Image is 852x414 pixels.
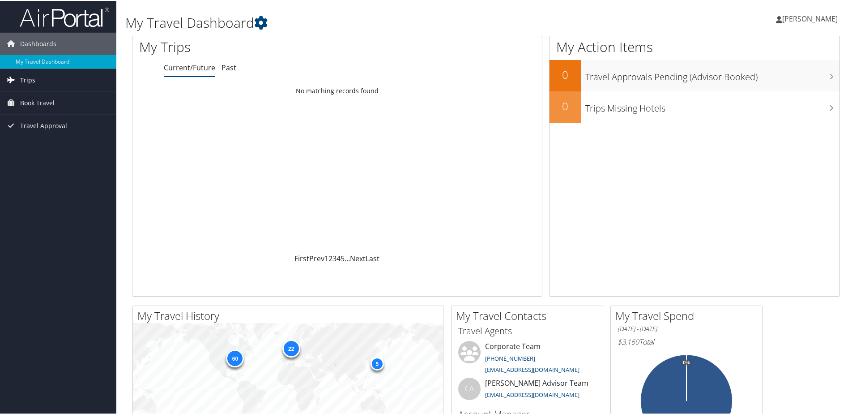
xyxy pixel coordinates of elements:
h1: My Action Items [550,37,839,56]
a: [PHONE_NUMBER] [485,354,535,362]
span: Travel Approval [20,114,67,136]
a: Past [222,62,236,72]
li: [PERSON_NAME] Advisor Team [454,377,601,406]
a: Current/Future [164,62,215,72]
div: 60 [226,348,244,366]
a: First [294,253,309,263]
img: airportal-logo.png [20,6,109,27]
div: 5 [370,356,383,370]
a: 5 [341,253,345,263]
h6: Total [618,336,755,346]
div: 22 [282,339,300,357]
a: [EMAIL_ADDRESS][DOMAIN_NAME] [485,365,579,373]
h2: 0 [550,98,581,113]
h3: Trips Missing Hotels [585,97,839,114]
h6: [DATE] - [DATE] [618,324,755,332]
span: Trips [20,68,35,91]
a: 2 [328,253,332,263]
a: Last [366,253,379,263]
span: [PERSON_NAME] [782,13,838,23]
span: $3,160 [618,336,639,346]
h3: Travel Agents [458,324,596,336]
a: 1 [324,253,328,263]
h2: My Travel Contacts [456,307,603,323]
h3: Travel Approvals Pending (Advisor Booked) [585,65,839,82]
a: [PERSON_NAME] [776,4,847,31]
span: Dashboards [20,32,56,54]
a: Prev [309,253,324,263]
h2: My Travel History [137,307,443,323]
h2: My Travel Spend [615,307,762,323]
span: … [345,253,350,263]
h2: 0 [550,66,581,82]
a: 0Trips Missing Hotels [550,91,839,122]
tspan: 0% [683,359,690,365]
span: Book Travel [20,91,55,113]
h1: My Travel Dashboard [125,13,606,31]
a: Next [350,253,366,263]
a: [EMAIL_ADDRESS][DOMAIN_NAME] [485,390,579,398]
a: 0Travel Approvals Pending (Advisor Booked) [550,59,839,91]
h1: My Trips [139,37,365,56]
a: 4 [337,253,341,263]
div: CA [458,377,481,399]
a: 3 [332,253,337,263]
li: Corporate Team [454,340,601,377]
td: No matching records found [132,82,542,98]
